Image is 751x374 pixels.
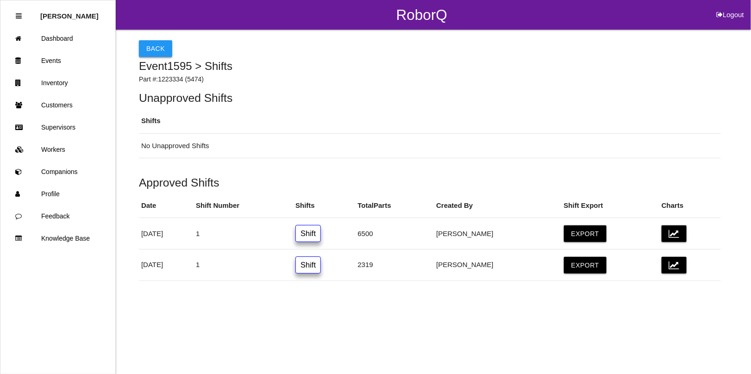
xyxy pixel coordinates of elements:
th: Shift Export [562,193,659,218]
a: Inventory [0,72,115,94]
th: Created By [434,193,561,218]
th: Shifts [139,109,721,133]
p: Part #: 1223334 (5474) [139,75,721,84]
td: 1 [194,218,293,249]
button: Back [139,40,172,57]
p: Rosie Blandino [40,5,99,20]
th: Shift Number [194,193,293,218]
th: Charts [659,193,721,218]
h5: Approved Shifts [139,176,721,189]
th: Date [139,193,194,218]
h5: Unapproved Shifts [139,92,721,104]
td: [PERSON_NAME] [434,218,561,249]
td: 6500 [356,218,434,249]
button: Export [564,225,607,242]
a: Supervisors [0,116,115,138]
a: Knowledge Base [0,227,115,249]
a: Shift [295,256,321,274]
a: Shift [295,225,321,242]
td: [DATE] [139,218,194,249]
a: Customers [0,94,115,116]
a: Companions [0,161,115,183]
h4: Event 1595 > Shifts [139,60,721,72]
td: 2319 [356,249,434,281]
div: Close [16,5,22,27]
td: 1 [194,249,293,281]
td: [PERSON_NAME] [434,249,561,281]
a: Profile [0,183,115,205]
a: Dashboard [0,27,115,50]
a: Events [0,50,115,72]
td: No Unapproved Shifts [139,133,721,158]
a: Feedback [0,205,115,227]
button: Export [564,257,607,274]
a: Workers [0,138,115,161]
td: [DATE] [139,249,194,281]
th: Shifts [293,193,355,218]
th: Total Parts [356,193,434,218]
